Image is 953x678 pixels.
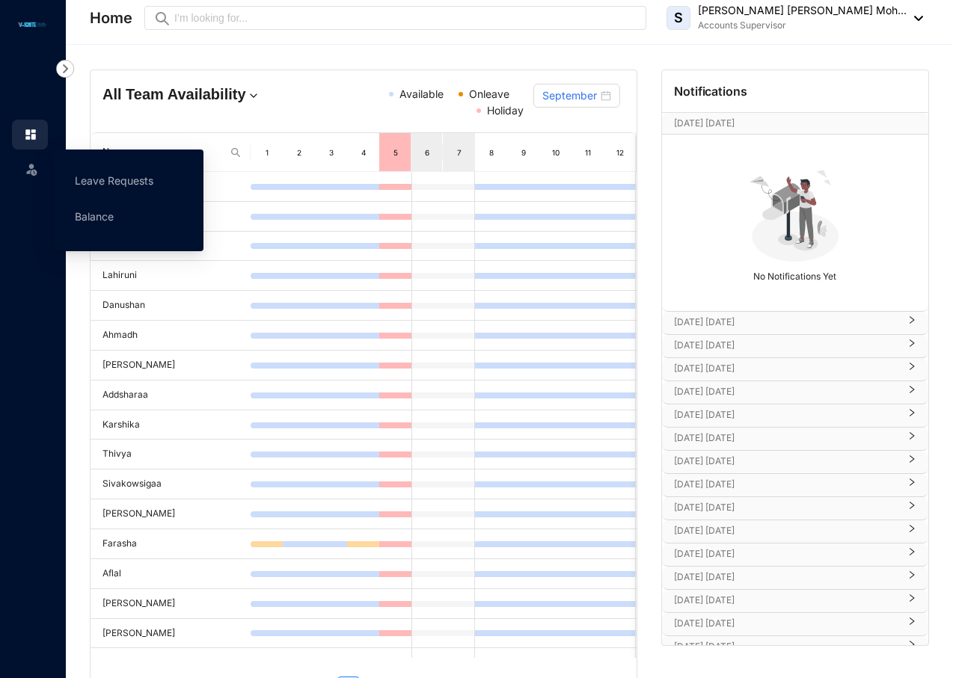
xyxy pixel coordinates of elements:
[230,147,242,158] img: search.8ce656024d3affaeffe32e5b30621cb7.svg
[674,361,898,376] p: [DATE] [DATE]
[102,145,224,159] span: Name
[91,529,251,559] td: Farasha
[293,145,306,160] div: 2
[907,16,923,21] img: dropdown-black.8e83cc76930a90b1a4fdb6d089b7bf3a.svg
[453,145,466,160] div: 7
[662,335,928,357] div: [DATE] [DATE]
[102,84,276,105] h4: All Team Availability
[907,391,916,394] span: right
[674,546,898,561] p: [DATE] [DATE]
[399,87,444,100] span: Available
[907,460,916,463] span: right
[907,437,916,440] span: right
[698,3,907,18] p: [PERSON_NAME] [PERSON_NAME] Moh...
[674,523,898,538] p: [DATE] [DATE]
[674,616,898,631] p: [DATE] [DATE]
[91,351,251,380] td: [PERSON_NAME]
[75,210,114,223] a: Balance
[744,161,847,265] img: no-notification-yet.99f61bb71409b19b567a5111f7a484a1.svg
[662,358,928,380] div: [DATE] [DATE]
[91,261,251,291] td: Lahiruni
[90,7,132,28] p: Home
[907,368,916,371] span: right
[907,321,916,324] span: right
[907,507,916,510] span: right
[674,384,898,399] p: [DATE] [DATE]
[518,145,530,160] div: 9
[907,576,916,579] span: right
[674,431,898,446] p: [DATE] [DATE]
[56,60,74,78] img: nav-icon-right.af6afadce00d159da59955279c43614e.svg
[662,520,928,543] div: [DATE] [DATE]
[674,82,747,100] p: Notifications
[674,593,898,608] p: [DATE] [DATE]
[662,567,928,589] div: [DATE] [DATE]
[907,530,916,533] span: right
[662,613,928,635] div: [DATE] [DATE]
[662,636,928,659] div: [DATE] [DATE]
[662,590,928,612] div: [DATE] [DATE]
[662,543,928,566] div: [DATE] [DATE]
[674,315,898,330] p: [DATE] [DATE]
[91,469,251,499] td: Sivakowsigaa
[698,18,907,33] p: Accounts Supervisor
[487,104,524,117] span: Holiday
[91,619,251,649] td: [PERSON_NAME]
[12,120,48,150] li: Home
[674,407,898,422] p: [DATE] [DATE]
[674,11,683,25] span: S
[91,648,251,678] td: Abinayan
[174,10,637,26] input: I’m looking for...
[246,88,261,103] img: dropdown.780994ddfa97fca24b89f58b1de131fa.svg
[485,145,498,160] div: 8
[24,161,39,176] img: leave-unselected.2934df6273408c3f84d9.svg
[261,145,274,160] div: 1
[674,570,898,585] p: [DATE] [DATE]
[674,338,898,353] p: [DATE] [DATE]
[91,380,251,410] td: Addsharaa
[662,428,928,450] div: [DATE] [DATE]
[325,145,338,160] div: 3
[907,600,916,603] span: right
[662,381,928,404] div: [DATE] [DATE]
[421,145,433,160] div: 6
[91,291,251,321] td: Danushan
[907,414,916,417] span: right
[469,87,509,100] span: Onleave
[907,345,916,348] span: right
[550,145,563,160] div: 10
[662,497,928,520] div: [DATE] [DATE]
[674,454,898,469] p: [DATE] [DATE]
[91,321,251,351] td: Ahmadh
[24,128,37,141] img: home.c6720e0a13eba0172344.svg
[613,145,626,160] div: 12
[674,639,898,654] p: [DATE] [DATE]
[662,474,928,496] div: [DATE] [DATE]
[91,410,251,440] td: Karshika
[75,174,153,187] a: Leave Requests
[667,265,924,284] p: No Notifications Yet
[15,20,49,29] img: logo
[358,145,370,160] div: 4
[674,116,887,131] p: [DATE] [DATE]
[662,312,928,334] div: [DATE] [DATE]
[91,589,251,619] td: [PERSON_NAME]
[91,440,251,469] td: Thivya
[662,451,928,473] div: [DATE] [DATE]
[907,623,916,626] span: right
[542,87,598,104] input: Select month
[662,113,928,134] div: [DATE] [DATE][DATE]
[91,559,251,589] td: Aflal
[907,484,916,487] span: right
[674,477,898,492] p: [DATE] [DATE]
[582,145,595,160] div: 11
[907,553,916,556] span: right
[674,500,898,515] p: [DATE] [DATE]
[91,499,251,529] td: [PERSON_NAME]
[389,145,402,160] div: 5
[662,404,928,427] div: [DATE] [DATE]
